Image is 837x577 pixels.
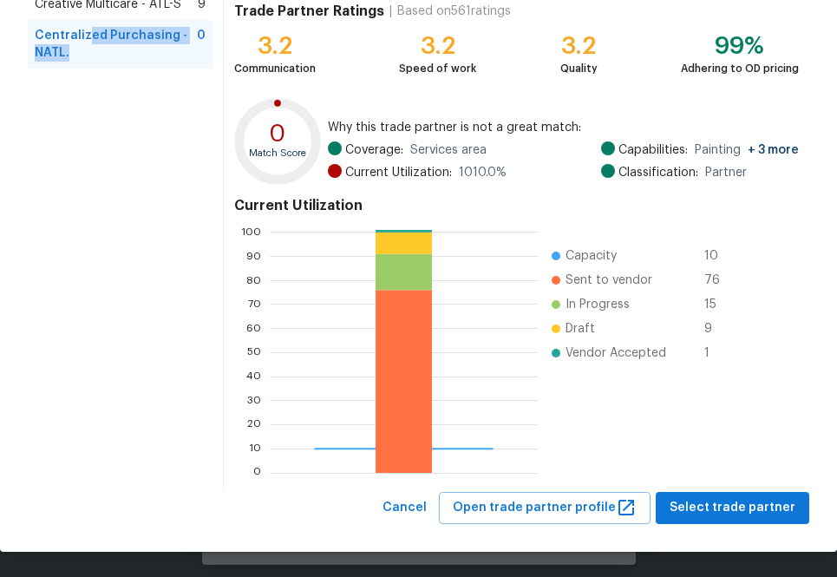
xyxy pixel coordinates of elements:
[383,497,427,519] span: Cancel
[704,320,732,338] span: 9
[439,492,651,524] button: Open trade partner profile
[704,296,732,313] span: 15
[566,320,595,338] span: Draft
[695,141,799,159] span: Painting
[399,60,476,77] div: Speed of work
[345,141,403,159] span: Coverage:
[328,119,799,136] span: Why this trade partner is not a great match:
[376,492,434,524] button: Cancel
[197,27,206,62] span: 0
[234,37,316,55] div: 3.2
[248,299,261,310] text: 70
[566,296,630,313] span: In Progress
[705,164,747,181] span: Partner
[704,272,732,289] span: 76
[453,497,637,519] span: Open trade partner profile
[35,27,197,62] span: Centralized Purchasing - NATL.
[247,419,261,429] text: 20
[246,251,261,261] text: 90
[670,497,795,519] span: Select trade partner
[566,344,666,362] span: Vendor Accepted
[566,247,617,265] span: Capacity
[241,226,261,237] text: 100
[234,3,384,20] h4: Trade Partner Ratings
[704,344,732,362] span: 1
[234,60,316,77] div: Communication
[656,492,809,524] button: Select trade partner
[459,164,507,181] span: 1010.0 %
[748,144,799,156] span: + 3 more
[246,323,261,333] text: 60
[681,60,799,77] div: Adhering to OD pricing
[247,347,261,357] text: 50
[566,272,652,289] span: Sent to vendor
[253,468,261,478] text: 0
[234,197,799,214] h4: Current Utilization
[247,396,261,406] text: 30
[399,37,476,55] div: 3.2
[560,60,598,77] div: Quality
[246,371,261,382] text: 40
[249,443,261,454] text: 10
[246,275,261,285] text: 80
[560,37,598,55] div: 3.2
[618,141,688,159] span: Capabilities:
[345,164,452,181] span: Current Utilization:
[384,3,397,20] div: |
[681,37,799,55] div: 99%
[618,164,698,181] span: Classification:
[704,247,732,265] span: 10
[249,148,306,158] text: Match Score
[410,141,487,159] span: Services area
[397,3,511,20] div: Based on 561 ratings
[270,121,286,146] text: 0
